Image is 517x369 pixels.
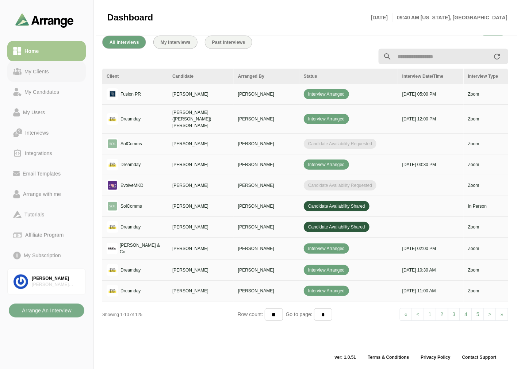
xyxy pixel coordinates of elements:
p: [PERSON_NAME] [238,116,295,122]
p: SolComms [120,203,142,210]
div: Email Templates [20,169,64,178]
img: arrangeai-name-small-logo.4d2b8aee.svg [15,13,74,27]
a: 4 [460,308,472,321]
span: Candidate Availability Requested [304,180,376,191]
div: Integrations [22,149,55,158]
p: [PERSON_NAME] [172,203,229,210]
p: Dreamday [120,116,141,122]
a: Email Templates [7,164,86,184]
span: Row count: [238,311,265,317]
p: [PERSON_NAME] [238,141,295,147]
span: Interview Arranged [304,243,349,254]
a: Home [7,41,86,61]
p: Dreamday [120,224,141,230]
p: [DATE] 11:00 AM [402,288,459,294]
span: Go to page: [283,311,314,317]
span: My Interviews [160,40,191,45]
span: Interview Arranged [304,89,349,99]
a: Arrange with me [7,184,86,204]
img: logo [107,88,118,100]
p: [PERSON_NAME] ([PERSON_NAME]) [PERSON_NAME] [172,109,229,129]
a: My Clients [7,61,86,82]
a: Next [496,308,508,321]
p: [PERSON_NAME] [172,161,229,168]
p: [PERSON_NAME] [238,182,295,189]
a: Privacy Policy [415,355,456,361]
img: logo [107,200,118,212]
img: logo [107,180,118,191]
p: [PERSON_NAME] [172,245,229,252]
a: Integrations [7,143,86,164]
span: ver: 1.0.51 [329,355,362,361]
span: Candidate Availability Requested [304,139,376,149]
a: 5 [472,308,484,321]
p: [DATE] 02:00 PM [402,245,459,252]
div: Affiliate Program [22,231,66,239]
p: 09:40 AM [US_STATE], [GEOGRAPHIC_DATA] [392,13,508,22]
b: Arrange An Interview [22,304,72,318]
p: [PERSON_NAME] [238,161,295,168]
span: Candidate Availability Shared [304,222,369,232]
p: [PERSON_NAME] [238,91,295,97]
button: All Interviews [102,36,146,49]
a: [PERSON_NAME][PERSON_NAME] Associates [7,269,86,295]
button: Arrange An Interview [9,304,84,318]
p: [PERSON_NAME] [172,224,229,230]
span: Past Interviews [212,40,245,45]
span: All Interviews [109,40,139,45]
img: logo [107,138,118,150]
p: [PERSON_NAME] & Co [120,242,164,255]
span: > [489,311,491,317]
p: [PERSON_NAME] [172,182,229,189]
p: [PERSON_NAME] [172,288,229,294]
img: logo [107,113,118,125]
a: My Users [7,102,86,123]
button: Past Interviews [205,36,252,49]
p: [PERSON_NAME] [238,245,295,252]
div: My Candidates [22,88,62,96]
a: 2 [436,308,448,321]
p: [DATE] 10:30 AM [402,267,459,273]
p: SolComms [120,141,142,147]
i: appended action [493,52,502,61]
div: Status [304,73,394,80]
div: My Users [20,108,48,117]
p: [PERSON_NAME] [238,288,295,294]
div: [PERSON_NAME] [32,276,80,282]
div: [PERSON_NAME] Associates [32,282,80,288]
p: [DATE] 05:00 PM [402,91,459,97]
p: Dreamday [120,161,141,168]
span: Interview Arranged [304,286,349,296]
img: logo [107,159,118,170]
a: 3 [448,308,460,321]
p: [PERSON_NAME] [172,141,229,147]
p: [DATE] 12:00 PM [402,116,459,122]
div: Arranged By [238,73,295,80]
div: Client [107,73,164,80]
img: logo [107,243,118,254]
p: [PERSON_NAME] [172,91,229,97]
img: logo [107,285,118,297]
span: Interview Arranged [304,159,349,170]
p: Dreamday [120,267,141,273]
button: My Interviews [153,36,198,49]
div: My Subscription [21,251,64,260]
a: Tutorials [7,204,86,225]
div: Tutorials [22,210,47,219]
div: Interview Date/Time [402,73,459,80]
p: [PERSON_NAME] [172,267,229,273]
span: Interview Arranged [304,265,349,275]
span: Interview Arranged [304,114,349,124]
div: Candidate [172,73,229,80]
p: [PERSON_NAME] [238,267,295,273]
div: Interviews [22,128,51,137]
a: Next [484,308,496,321]
p: [PERSON_NAME] [238,203,295,210]
p: EvolveMKD [120,182,143,189]
p: [DATE] 03:30 PM [402,161,459,168]
a: My Subscription [7,245,86,266]
div: Arrange with me [20,190,64,199]
span: » [501,311,503,317]
p: Dreamday [120,288,141,294]
a: Interviews [7,123,86,143]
